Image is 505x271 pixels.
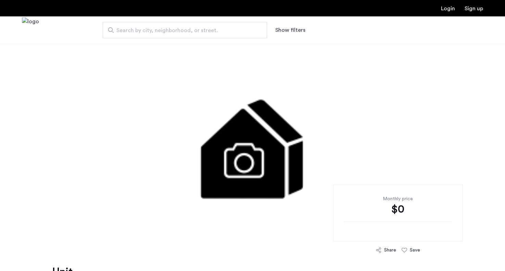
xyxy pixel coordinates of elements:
a: Registration [465,6,483,11]
div: Save [410,247,420,254]
a: Login [441,6,455,11]
div: $0 [344,202,452,216]
button: Show or hide filters [275,26,305,34]
div: Share [384,247,396,254]
img: logo [22,17,39,43]
a: Cazamio Logo [22,17,39,43]
img: 2.gif [91,44,414,249]
input: Apartment Search [103,22,267,38]
span: Search by city, neighborhood, or street. [116,26,248,35]
div: Monthly price [344,195,452,202]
